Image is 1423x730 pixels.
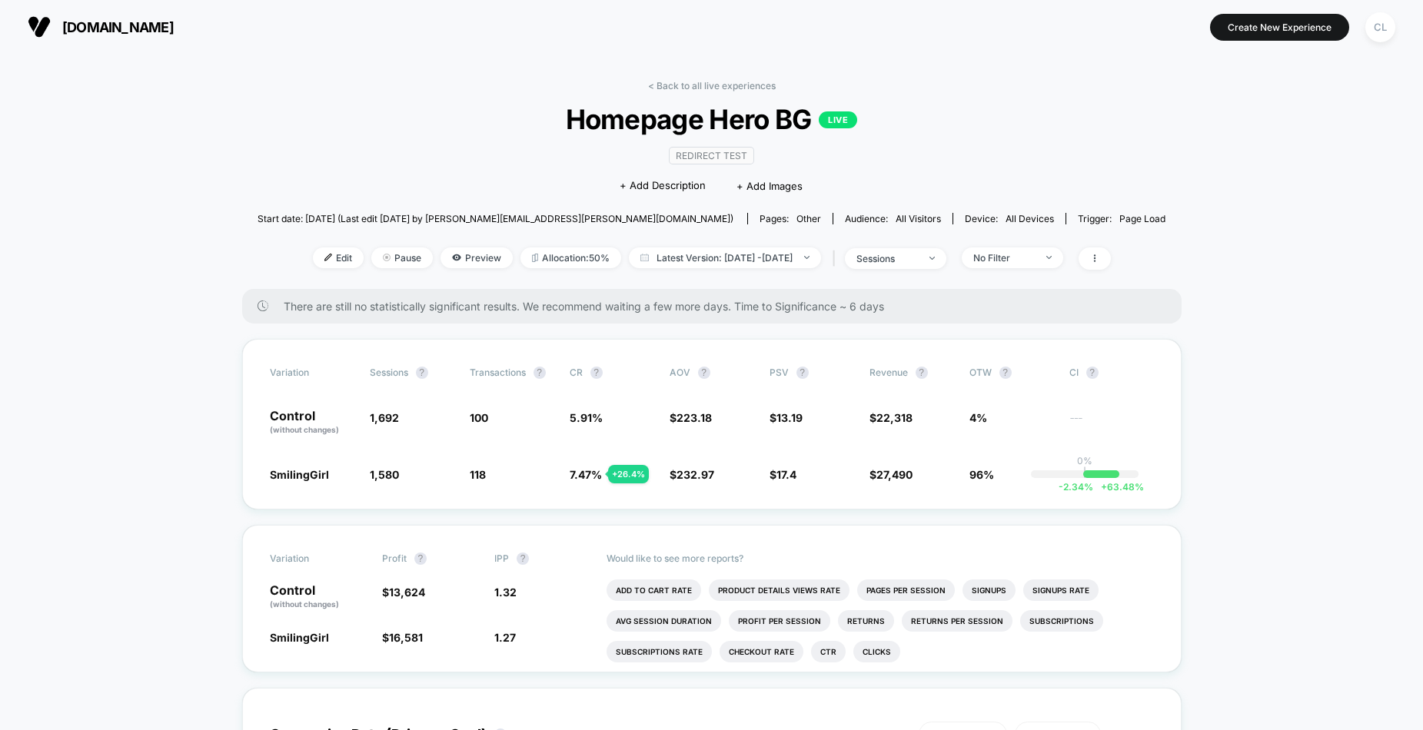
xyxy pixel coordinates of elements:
[698,367,710,379] button: ?
[620,178,706,194] span: + Add Description
[270,552,354,565] span: Variation
[1006,213,1054,224] span: all devices
[28,15,51,38] img: Visually logo
[303,103,1119,135] span: Homepage Hero BG
[284,300,1151,313] span: There are still no statistically significant results. We recommend waiting a few more days . Time...
[973,252,1035,264] div: No Filter
[270,367,354,379] span: Variation
[23,15,178,39] button: [DOMAIN_NAME]
[729,610,830,632] li: Profit Per Session
[796,213,821,224] span: other
[494,552,509,564] span: IPP
[869,411,913,424] span: $
[607,552,1153,564] p: Would like to see more reports?
[570,468,602,481] span: 7.47 %
[370,367,408,378] span: Sessions
[270,468,329,481] span: SmilingGirl
[804,256,810,259] img: end
[270,425,339,434] span: (without changes)
[371,247,433,268] span: Pause
[1020,610,1103,632] li: Subscriptions
[324,254,332,261] img: edit
[929,257,935,260] img: end
[383,254,391,261] img: end
[776,468,796,481] span: 17.4
[270,410,354,436] p: Control
[776,411,803,424] span: 13.19
[770,367,789,378] span: PSV
[1119,213,1165,224] span: Page Load
[1059,481,1093,493] span: -2.34 %
[853,641,900,662] li: Clicks
[869,468,913,481] span: $
[313,247,364,268] span: Edit
[441,247,513,268] span: Preview
[416,367,428,379] button: ?
[896,213,941,224] span: All Visitors
[382,552,407,564] span: Profit
[258,213,733,224] span: Start date: [DATE] (Last edit [DATE] by [PERSON_NAME][EMAIL_ADDRESS][PERSON_NAME][DOMAIN_NAME])
[607,579,701,601] li: Add To Cart Rate
[876,411,913,424] span: 22,318
[1210,14,1349,41] button: Create New Experience
[1078,213,1165,224] div: Trigger:
[607,610,721,632] li: Avg Session Duration
[677,468,714,481] span: 232.97
[819,111,857,128] p: LIVE
[760,213,821,224] div: Pages:
[494,586,517,599] span: 1.32
[876,468,913,481] span: 27,490
[1101,481,1107,493] span: +
[796,367,809,379] button: ?
[1093,481,1144,493] span: 63.48 %
[270,599,339,609] span: (without changes)
[414,552,427,565] button: ?
[470,468,486,481] span: 118
[999,367,1012,379] button: ?
[857,579,955,601] li: Pages Per Session
[517,552,529,565] button: ?
[389,631,423,644] span: 16,581
[869,367,908,378] span: Revenue
[963,579,1016,601] li: Signups
[856,253,918,264] div: sessions
[720,641,803,662] li: Checkout Rate
[770,468,796,481] span: $
[629,247,821,268] span: Latest Version: [DATE] - [DATE]
[811,641,846,662] li: Ctr
[1069,367,1154,379] span: CI
[902,610,1012,632] li: Returns Per Session
[608,465,649,483] div: + 26.4 %
[709,579,849,601] li: Product Details Views Rate
[969,411,987,424] span: 4%
[382,631,423,644] span: $
[669,147,754,164] span: Redirect Test
[494,631,516,644] span: 1.27
[590,367,603,379] button: ?
[969,468,994,481] span: 96%
[953,213,1066,224] span: Device:
[829,247,845,270] span: |
[670,367,690,378] span: AOV
[570,411,603,424] span: 5.91 %
[648,80,776,91] a: < Back to all live experiences
[838,610,894,632] li: Returns
[1365,12,1395,42] div: CL
[1069,413,1154,436] span: ---
[1046,256,1052,259] img: end
[570,367,583,378] span: CR
[677,411,712,424] span: 223.18
[670,468,714,481] span: $
[382,586,425,599] span: $
[534,367,546,379] button: ?
[62,19,174,35] span: [DOMAIN_NAME]
[670,411,712,424] span: $
[1083,466,1086,478] p: |
[520,247,621,268] span: Allocation: 50%
[607,641,712,662] li: Subscriptions Rate
[1361,12,1400,43] button: CL
[389,586,425,599] span: 13,624
[470,411,488,424] span: 100
[370,468,399,481] span: 1,580
[770,411,803,424] span: $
